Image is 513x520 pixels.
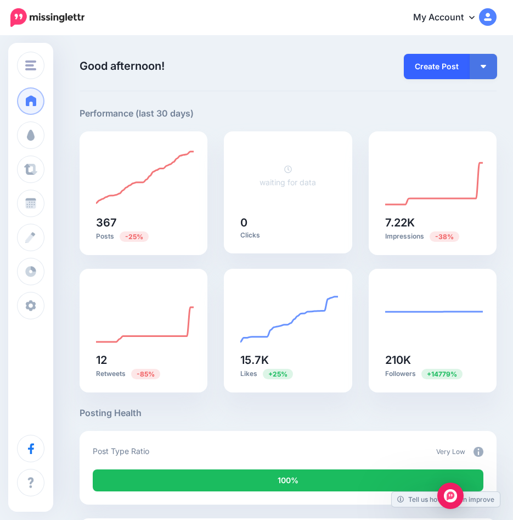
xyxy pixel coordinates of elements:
[385,355,480,366] h5: 210K
[421,369,463,379] span: Previous period: 1.41K
[10,8,84,27] img: Missinglettr
[96,231,191,241] p: Posts
[93,469,483,491] div: 100% of your posts in the last 30 days were manually created (i.e. were not from Drip Campaigns o...
[392,492,500,507] a: Tell us how we can improve
[240,355,335,366] h5: 15.7K
[481,65,486,68] img: arrow-down-white.png
[402,4,497,31] a: My Account
[263,369,293,379] span: Previous period: 12.5K
[240,231,335,240] p: Clicks
[385,231,480,241] p: Impressions
[473,447,483,457] img: info-circle-grey.png
[385,217,480,228] h5: 7.22K
[93,445,149,457] p: Post Type Ratio
[436,447,465,456] span: Very Low
[385,368,480,379] p: Followers
[240,217,335,228] h5: 0
[80,406,497,420] h5: Posting Health
[96,217,191,228] h5: 367
[240,368,335,379] p: Likes
[80,59,165,73] span: Good afternoon!
[80,107,194,120] h5: Performance (last 30 days)
[96,355,191,366] h5: 12
[25,60,36,70] img: menu.png
[120,231,149,242] span: Previous period: 490
[437,483,464,509] div: Open Intercom Messenger
[96,368,191,379] p: Retweets
[131,369,160,379] span: Previous period: 79
[404,54,470,79] a: Create Post
[430,231,459,242] span: Previous period: 11.7K
[260,165,316,187] a: waiting for data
